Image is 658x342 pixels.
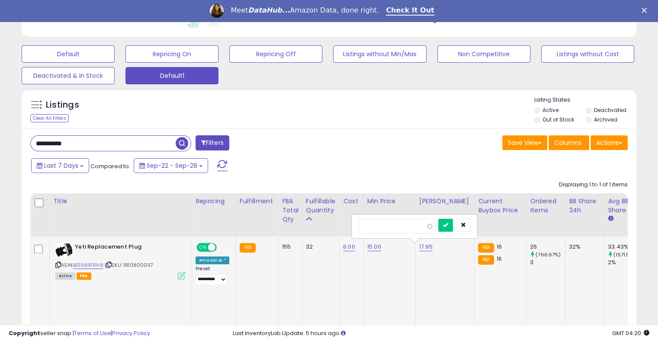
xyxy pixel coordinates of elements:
button: Non Competitive [437,45,530,63]
button: Filters [196,135,229,150]
strong: Copyright [9,329,40,337]
a: Terms of Use [74,329,111,337]
span: All listings currently available for purchase on Amazon [55,272,75,280]
b: Yeti Replacement Plug [75,243,180,253]
div: 32 [306,243,333,251]
div: Close [642,8,650,13]
label: Deactivated [594,106,626,114]
button: Actions [591,135,628,150]
div: 3 [530,259,565,266]
span: Sep-22 - Sep-28 [147,161,197,170]
span: $0.41 [456,16,470,24]
span: | SKU: 1810800057 [105,262,153,268]
img: 31uPkt5YofL._SL40_.jpg [55,243,73,257]
span: FBA [77,272,91,280]
span: Last 7 Days [44,161,78,170]
span: Compared to: [90,162,130,170]
div: Repricing [196,197,232,206]
small: FBA [240,243,256,253]
div: Clear All Filters [30,114,69,122]
a: 6.00 [343,243,355,251]
h5: Listings [46,99,79,111]
button: Save View [502,135,547,150]
div: BB Share 24h. [569,197,600,215]
div: ASIN: [55,243,185,279]
div: Displaying 1 to 1 of 1 items [559,181,628,189]
span: ON [197,243,208,251]
button: Default1 [125,67,218,84]
span: OFF [215,243,229,251]
div: FBA Total Qty [282,197,299,224]
button: Listings without Cost [541,45,634,63]
small: Avg BB Share. [608,215,613,223]
div: 26 [530,243,565,251]
div: Title [53,197,188,206]
div: Min Price [367,197,412,206]
small: (766.67%) [536,251,561,258]
div: [PERSON_NAME] [419,197,471,206]
div: Meet Amazon Data, done right. [231,6,379,15]
small: (1571.5%) [613,251,635,258]
button: Repricing Off [229,45,322,63]
a: 17.95 [419,243,433,251]
a: B0168XFRH8 [73,262,103,269]
div: 33.43% [608,243,643,251]
div: Fulfillment [240,197,275,206]
label: Out of Stock [542,116,574,123]
div: seller snap | | [9,329,150,338]
div: Ordered Items [530,197,562,215]
span: 2025-10-6 04:20 GMT [612,329,649,337]
span: 16 [496,255,501,263]
div: Amazon AI * [196,256,229,264]
span: 16 [496,243,501,251]
div: Current Buybox Price [478,197,523,215]
span: Columns [554,138,581,147]
small: FBA [478,255,494,265]
button: Default [22,45,115,63]
a: Check It Out [386,6,434,16]
i: DataHub... [248,6,290,14]
div: 2% [608,259,643,266]
img: Profile image for Georgie [210,4,224,18]
a: Privacy Policy [112,329,150,337]
button: Listings without Min/Max [333,45,426,63]
label: Active [542,106,558,114]
div: 155 [282,243,295,251]
a: 15.00 [367,243,381,251]
div: Cost [343,197,360,206]
button: Columns [549,135,589,150]
p: Listing States: [534,96,636,104]
div: Last InventoryLab Update: 5 hours ago. [233,329,649,338]
button: Sep-22 - Sep-28 [134,158,208,173]
div: 32% [569,243,597,251]
label: Archived [594,116,617,123]
button: Last 7 Days [31,158,89,173]
button: Repricing On [125,45,218,63]
div: Avg BB Share [608,197,639,215]
button: Deactivated & In Stock [22,67,115,84]
b: Short Term Storage Fees: [388,16,455,23]
div: Fulfillable Quantity [306,197,336,215]
small: FBA [478,243,494,253]
div: Preset: [196,266,229,285]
